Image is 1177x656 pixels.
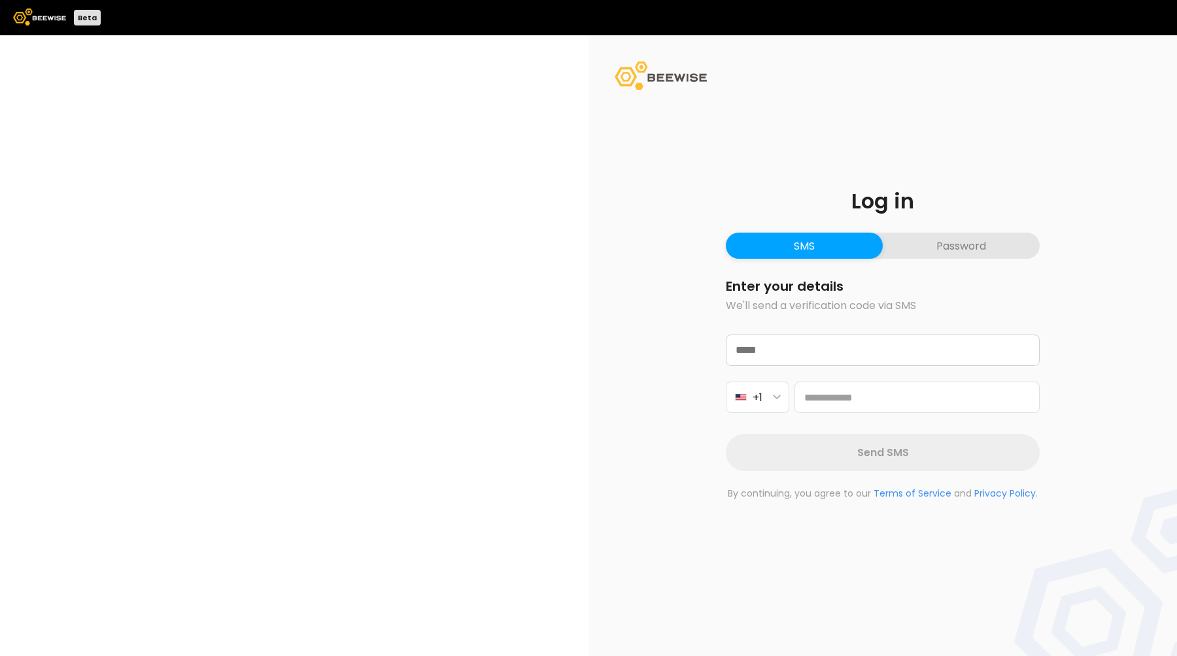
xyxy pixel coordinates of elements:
span: +1 [753,389,762,406]
h1: Log in [726,191,1040,212]
img: Beewise logo [13,8,66,25]
button: +1 [726,382,789,413]
a: Terms of Service [874,487,951,500]
div: Beta [74,10,101,25]
span: Send SMS [857,444,909,461]
p: By continuing, you agree to our and . [726,487,1040,500]
a: Privacy Policy [974,487,1036,500]
p: We'll send a verification code via SMS [726,298,1040,314]
button: Password [883,233,1040,259]
button: SMS [726,233,883,259]
button: Send SMS [726,434,1040,471]
h2: Enter your details [726,280,1040,293]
